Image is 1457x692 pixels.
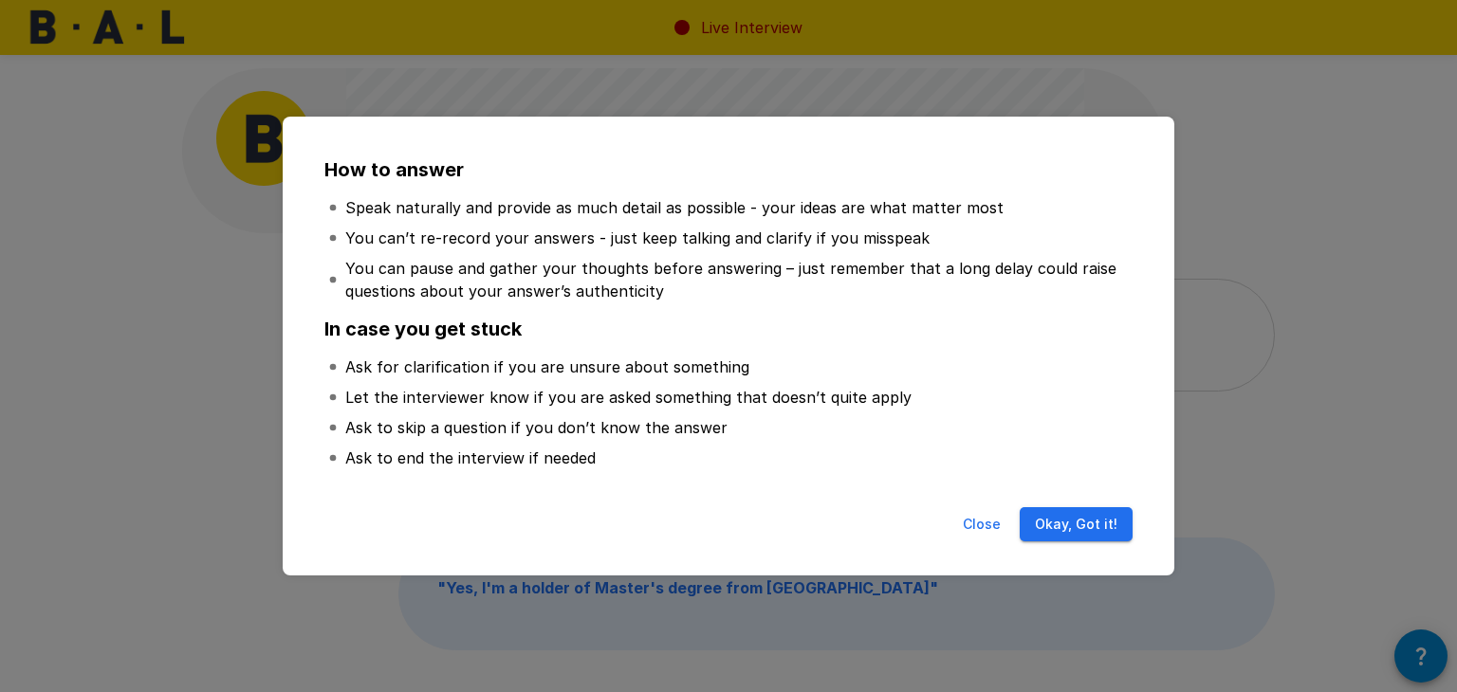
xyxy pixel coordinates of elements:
p: Let the interviewer know if you are asked something that doesn’t quite apply [345,386,912,409]
p: Speak naturally and provide as much detail as possible - your ideas are what matter most [345,196,1004,219]
p: Ask to skip a question if you don’t know the answer [345,416,728,439]
p: Ask for clarification if you are unsure about something [345,355,749,378]
p: You can pause and gather your thoughts before answering – just remember that a long delay could r... [345,257,1129,302]
b: How to answer [324,158,464,181]
b: In case you get stuck [324,318,522,340]
p: Ask to end the interview if needed [345,446,596,469]
button: Close [951,507,1012,542]
button: Okay, Got it! [1020,507,1133,542]
p: You can’t re-record your answers - just keep talking and clarify if you misspeak [345,227,930,249]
